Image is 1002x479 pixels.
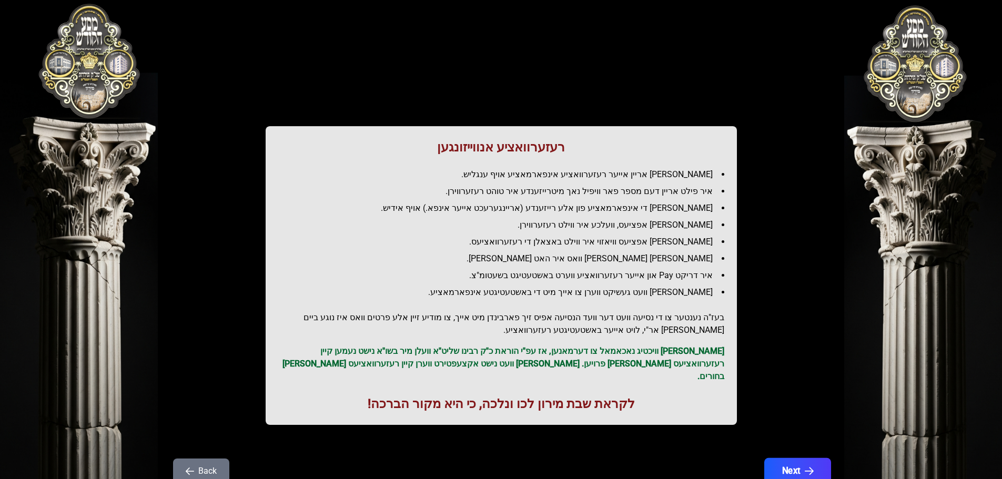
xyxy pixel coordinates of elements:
[278,311,724,337] h2: בעז"ה נענטער צו די נסיעה וועט דער וועד הנסיעה אפיס זיך פארבינדן מיט אייך, צו מודיע זיין אלע פרטים...
[287,185,724,198] li: איר פילט אריין דעם מספר פאר וויפיל נאך מיטרייזענדע איר טוהט רעזערווירן.
[287,252,724,265] li: [PERSON_NAME] [PERSON_NAME] וואס איר האט [PERSON_NAME].
[287,236,724,248] li: [PERSON_NAME] אפציעס וויאזוי איר ווילט באצאלן די רעזערוואציעס.
[278,345,724,383] p: [PERSON_NAME] וויכטיג נאכאמאל צו דערמאנען, אז עפ"י הוראת כ"ק רבינו שליט"א וועלן מיר בשו"א נישט נע...
[287,219,724,231] li: [PERSON_NAME] אפציעס, וועלכע איר ווילט רעזערווירן.
[287,269,724,282] li: איר דריקט Pay און אייער רעזערוואציע ווערט באשטעטיגט בשעטומ"צ.
[287,202,724,215] li: [PERSON_NAME] די אינפארמאציע פון אלע רייזענדע (אריינגערעכט אייער אינפא.) אויף אידיש.
[278,139,724,156] h1: רעזערוואציע אנווייזונגען
[287,168,724,181] li: [PERSON_NAME] אריין אייער רעזערוואציע אינפארמאציע אויף ענגליש.
[287,286,724,299] li: [PERSON_NAME] וועט געשיקט ווערן צו אייך מיט די באשטעטיגטע אינפארמאציע.
[278,395,724,412] h1: לקראת שבת מירון לכו ונלכה, כי היא מקור הברכה!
